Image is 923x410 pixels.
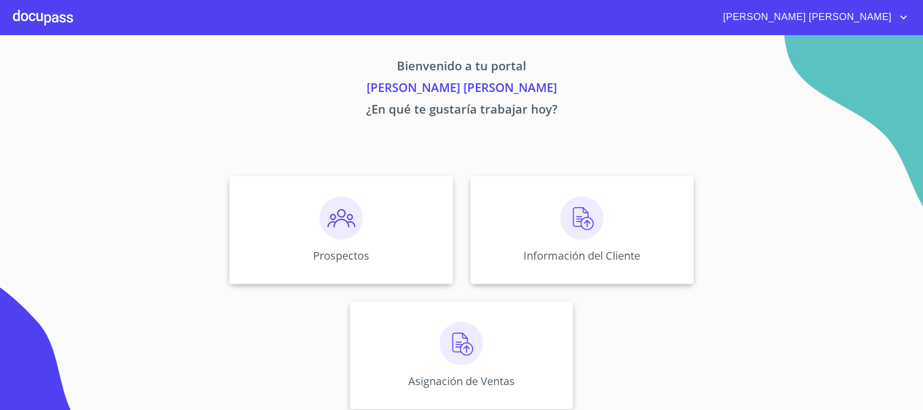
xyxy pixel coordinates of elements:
[129,78,795,100] p: [PERSON_NAME] [PERSON_NAME]
[313,248,369,263] p: Prospectos
[440,322,483,365] img: carga.png
[408,374,515,388] p: Asignación de Ventas
[715,9,897,26] span: [PERSON_NAME] [PERSON_NAME]
[320,196,363,240] img: prospectos.png
[715,9,910,26] button: account of current user
[560,196,603,240] img: carga.png
[129,57,795,78] p: Bienvenido a tu portal
[129,100,795,122] p: ¿En qué te gustaría trabajar hoy?
[523,248,640,263] p: Información del Cliente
